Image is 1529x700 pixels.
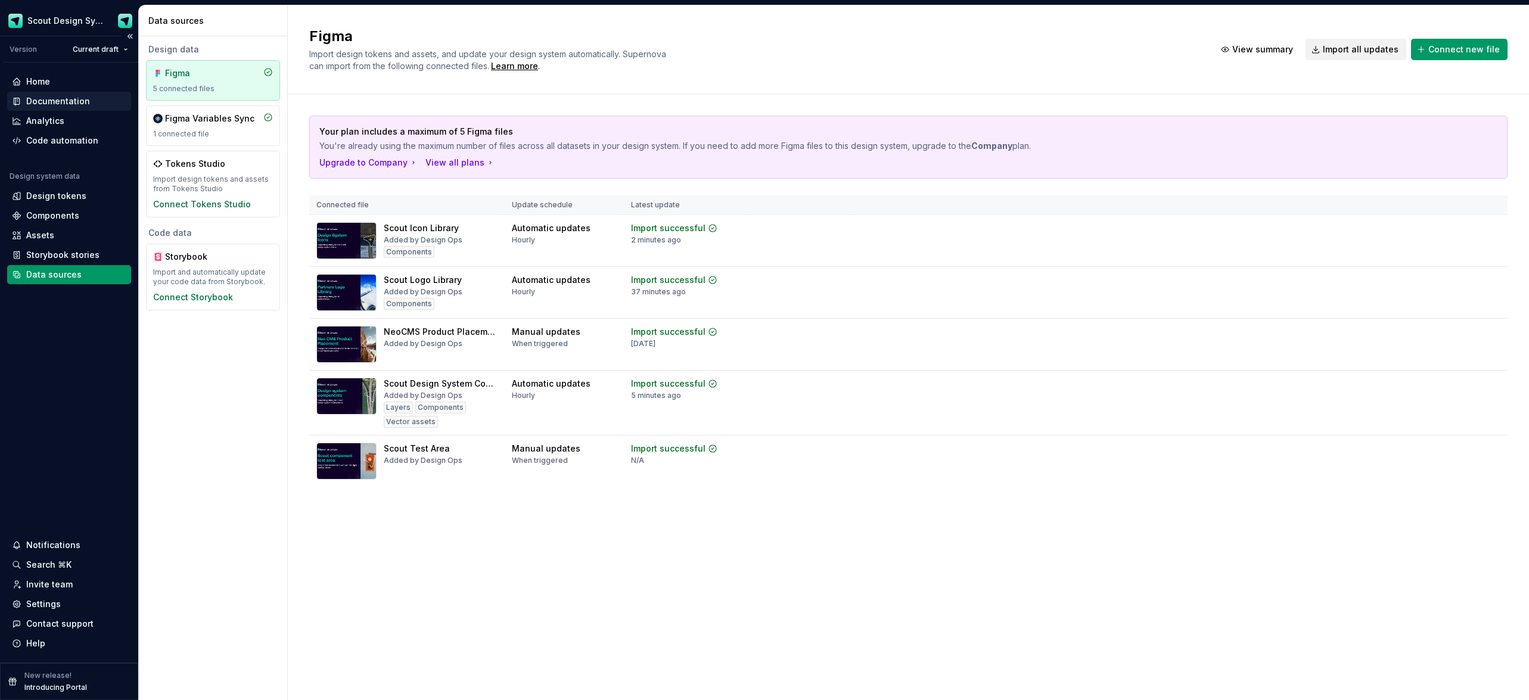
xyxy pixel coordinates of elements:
div: Added by Design Ops [384,235,462,245]
div: Data sources [26,269,82,281]
a: Analytics [7,111,131,130]
div: Added by Design Ops [384,456,462,465]
div: Storybook [165,251,222,263]
div: When triggered [512,456,568,465]
a: Figma Variables Sync1 connected file [146,105,280,146]
button: Connect Tokens Studio [153,198,251,210]
div: Manual updates [512,443,580,455]
div: Import and automatically update your code data from Storybook. [153,267,273,287]
div: Version [10,45,37,54]
div: Tokens Studio [165,158,225,170]
div: Manual updates [512,326,580,338]
th: Latest update [624,195,748,215]
div: NeoCMS Product Placement [384,326,498,338]
div: Settings [26,598,61,610]
div: Hourly [512,391,535,400]
th: Update schedule [505,195,624,215]
div: 5 minutes ago [631,391,681,400]
span: Import design tokens and assets, and update your design system automatically. Supernova can impor... [309,49,669,71]
div: Automatic updates [512,222,591,234]
p: Introducing Portal [24,683,87,692]
img: e611c74b-76fc-4ef0-bafa-dc494cd4cb8a.png [8,14,23,28]
div: Analytics [26,115,64,127]
div: Added by Design Ops [384,287,462,297]
a: Code automation [7,131,131,150]
div: Assets [26,229,54,241]
th: Connected file [309,195,505,215]
a: Learn more [491,60,538,72]
div: Documentation [26,95,90,107]
div: Home [26,76,50,88]
a: Tokens StudioImport design tokens and assets from Tokens StudioConnect Tokens Studio [146,151,280,217]
div: Scout Test Area [384,443,450,455]
div: Import successful [631,222,706,234]
span: Current draft [73,45,119,54]
div: Data sources [148,15,282,27]
div: Scout Logo Library [384,274,462,286]
div: Automatic updates [512,378,591,390]
button: Search ⌘K [7,555,131,574]
p: New release! [24,671,72,680]
button: Import all updates [1306,39,1406,60]
div: When triggered [512,339,568,349]
div: [DATE] [631,339,655,349]
span: Connect new file [1428,43,1500,55]
button: Scout Design SystemDesign Ops [2,8,136,33]
span: Import all updates [1323,43,1399,55]
div: Design data [146,43,280,55]
p: Your plan includes a maximum of 5 Figma files [319,126,1414,138]
a: Figma5 connected files [146,60,280,101]
a: StorybookImport and automatically update your code data from Storybook.Connect Storybook [146,244,280,310]
div: Hourly [512,235,535,245]
button: Notifications [7,536,131,555]
button: View all plans [425,157,495,169]
div: Search ⌘K [26,559,72,571]
div: Import successful [631,326,706,338]
div: Storybook stories [26,249,100,261]
a: Invite team [7,575,131,594]
div: 1 connected file [153,129,273,139]
div: Invite team [26,578,73,590]
div: Contact support [26,618,94,630]
a: Storybook stories [7,245,131,265]
div: Import successful [631,274,706,286]
div: Import successful [631,443,706,455]
span: . [489,62,540,71]
div: Scout Design System [27,15,104,27]
span: View summary [1232,43,1293,55]
div: Automatic updates [512,274,591,286]
div: Layers [384,402,413,413]
div: Hourly [512,287,535,297]
div: Notifications [26,539,80,551]
button: Connect Storybook [153,291,233,303]
div: Design system data [10,172,80,181]
div: 37 minutes ago [631,287,686,297]
div: Upgrade to Company [319,157,418,169]
div: Components [26,210,79,222]
a: Documentation [7,92,131,111]
div: Import successful [631,378,706,390]
div: Code automation [26,135,98,147]
div: Scout Icon Library [384,222,459,234]
div: 5 connected files [153,84,273,94]
div: 2 minutes ago [631,235,681,245]
div: Components [384,298,434,310]
div: Help [26,637,45,649]
a: Design tokens [7,186,131,206]
div: N/A [631,456,644,465]
div: Design tokens [26,190,86,202]
h2: Figma [309,27,1201,46]
div: Components [384,246,434,258]
button: Collapse sidebar [122,28,138,45]
b: Company [971,141,1012,151]
a: Settings [7,595,131,614]
div: Scout Design System Components [384,378,498,390]
button: View summary [1215,39,1301,60]
div: Figma [165,67,222,79]
div: Components [415,402,466,413]
div: Vector assets [384,416,438,428]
